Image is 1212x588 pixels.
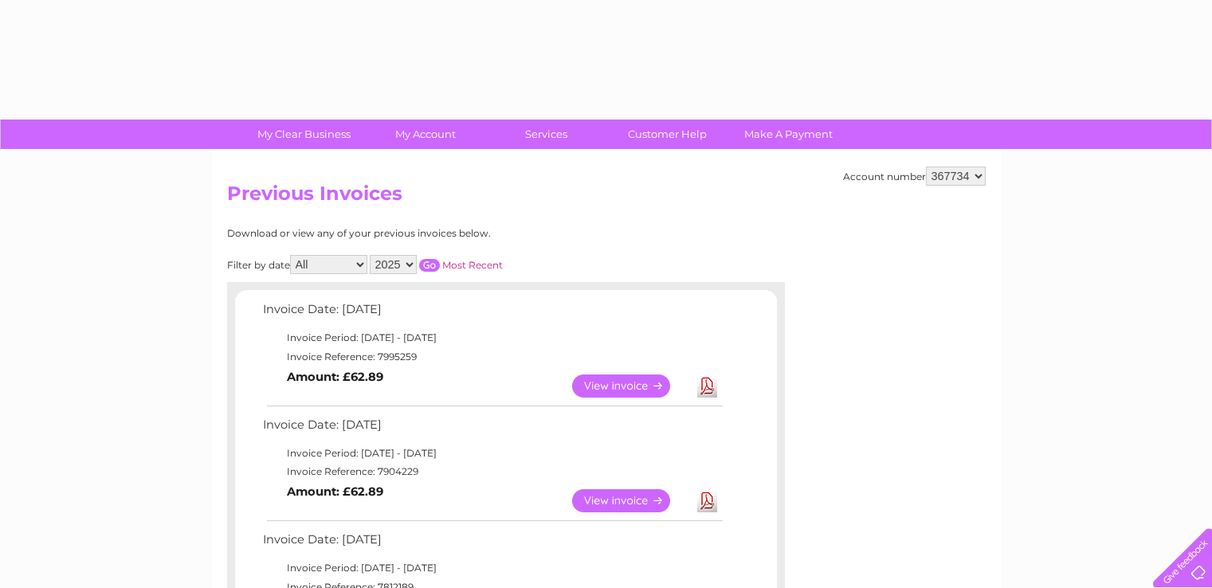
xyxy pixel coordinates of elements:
[697,489,717,512] a: Download
[227,255,645,274] div: Filter by date
[480,120,612,149] a: Services
[359,120,491,149] a: My Account
[259,529,725,559] td: Invoice Date: [DATE]
[697,374,717,398] a: Download
[723,120,854,149] a: Make A Payment
[572,489,689,512] a: View
[238,120,370,149] a: My Clear Business
[227,228,645,239] div: Download or view any of your previous invoices below.
[442,259,503,271] a: Most Recent
[227,182,986,213] h2: Previous Invoices
[287,370,383,384] b: Amount: £62.89
[259,462,725,481] td: Invoice Reference: 7904229
[287,484,383,499] b: Amount: £62.89
[259,299,725,328] td: Invoice Date: [DATE]
[259,328,725,347] td: Invoice Period: [DATE] - [DATE]
[843,167,986,186] div: Account number
[259,444,725,463] td: Invoice Period: [DATE] - [DATE]
[572,374,689,398] a: View
[602,120,733,149] a: Customer Help
[259,414,725,444] td: Invoice Date: [DATE]
[259,559,725,578] td: Invoice Period: [DATE] - [DATE]
[259,347,725,367] td: Invoice Reference: 7995259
